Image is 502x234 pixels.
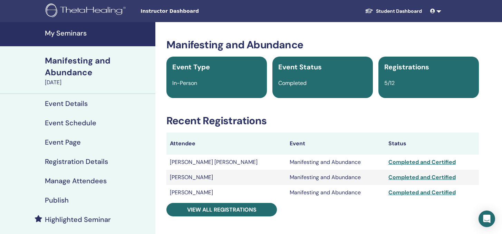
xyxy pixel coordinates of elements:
[45,157,108,166] h4: Registration Details
[45,99,88,108] h4: Event Details
[166,115,479,127] h3: Recent Registrations
[45,55,151,78] div: Manifesting and Abundance
[166,39,479,51] h3: Manifesting and Abundance
[45,119,96,127] h4: Event Schedule
[388,158,475,166] div: Completed and Certified
[187,206,257,213] span: View all registrations
[45,78,151,87] div: [DATE]
[46,3,128,19] img: logo.png
[286,133,385,155] th: Event
[166,203,277,216] a: View all registrations
[45,177,107,185] h4: Manage Attendees
[286,185,385,200] td: Manifesting and Abundance
[479,211,495,227] div: Open Intercom Messenger
[45,215,111,224] h4: Highlighted Seminar
[141,8,244,15] span: Instructor Dashboard
[172,62,210,71] span: Event Type
[166,155,286,170] td: [PERSON_NAME] [PERSON_NAME]
[385,133,479,155] th: Status
[388,188,475,197] div: Completed and Certified
[286,170,385,185] td: Manifesting and Abundance
[45,29,151,37] h4: My Seminars
[172,79,197,87] span: In-Person
[166,133,286,155] th: Attendee
[166,170,286,185] td: [PERSON_NAME]
[388,173,475,182] div: Completed and Certified
[278,62,322,71] span: Event Status
[384,79,395,87] span: 5/12
[286,155,385,170] td: Manifesting and Abundance
[384,62,429,71] span: Registrations
[45,138,81,146] h4: Event Page
[278,79,307,87] span: Completed
[41,55,155,87] a: Manifesting and Abundance[DATE]
[365,8,373,14] img: graduation-cap-white.svg
[45,196,69,204] h4: Publish
[166,185,286,200] td: [PERSON_NAME]
[359,5,427,18] a: Student Dashboard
